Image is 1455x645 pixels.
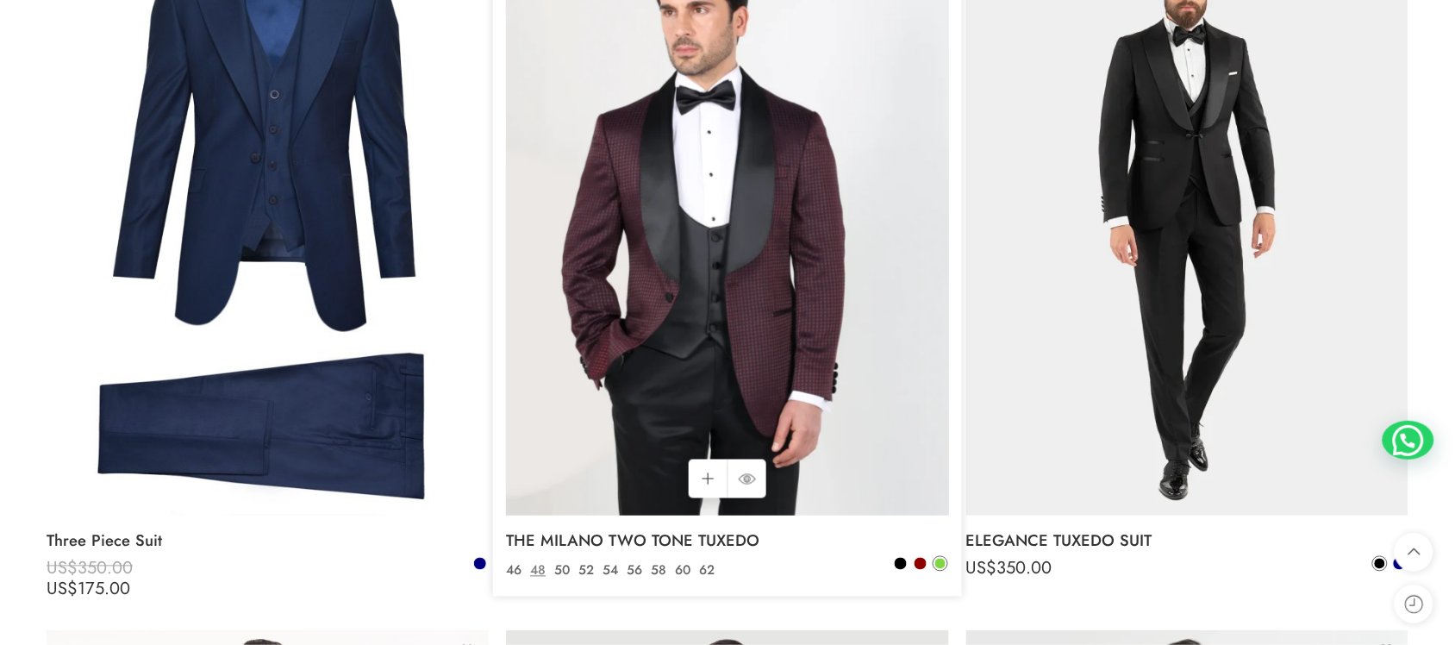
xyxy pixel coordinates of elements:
a: 50 [550,561,574,581]
span: US$ [47,556,78,581]
a: 54 [598,561,622,581]
a: QUICK SHOP [727,460,766,498]
a: 60 [671,561,695,581]
a: Navy [1392,556,1408,572]
span: US$ [506,556,537,581]
a: Navy [472,556,488,572]
span: US$ [47,577,78,602]
bdi: 350.00 [966,556,1052,581]
span: US$ [966,556,997,581]
a: Green [933,556,948,572]
a: 58 [646,561,671,581]
bdi: 175.00 [47,577,130,602]
a: Select options for “THE MILANO TWO TONE TUXEDO” [689,460,727,498]
a: 56 [622,561,646,581]
a: 46 [502,561,526,581]
a: 52 [574,561,598,581]
a: Black [893,556,909,572]
a: Three Piece Suit [47,524,489,559]
a: Black [1372,556,1388,572]
bdi: 350.00 [47,556,133,581]
a: 62 [695,561,719,581]
a: THE MILANO TWO TONE TUXEDO [506,524,948,559]
a: 48 [526,561,550,581]
a: Bordeaux [913,556,928,572]
a: ELEGANCE TUXEDO SUIT [966,524,1408,559]
bdi: 450.00 [506,556,593,581]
